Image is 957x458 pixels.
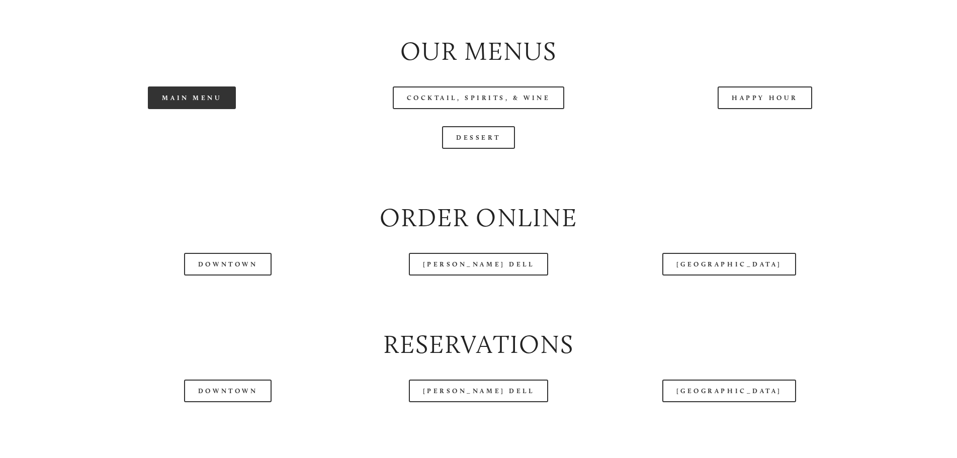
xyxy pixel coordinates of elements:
a: [PERSON_NAME] Dell [409,380,549,402]
a: Main Menu [148,86,236,109]
h2: Order Online [57,200,900,236]
a: Happy Hour [718,86,812,109]
a: [GEOGRAPHIC_DATA] [662,253,796,276]
a: Downtown [184,253,272,276]
a: Cocktail, Spirits, & Wine [393,86,565,109]
a: Dessert [442,126,515,149]
h2: Reservations [57,327,900,362]
a: [GEOGRAPHIC_DATA] [662,380,796,402]
a: Downtown [184,380,272,402]
a: [PERSON_NAME] Dell [409,253,549,276]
